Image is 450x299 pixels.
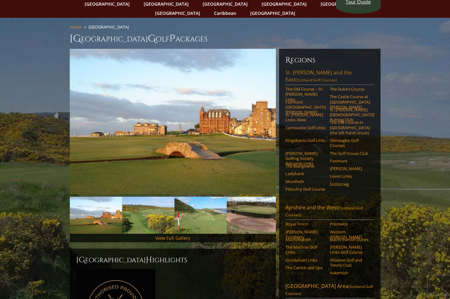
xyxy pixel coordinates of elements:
[285,151,326,166] a: [PERSON_NAME] Golfing Society Balcomie Links
[330,245,370,255] a: [PERSON_NAME] Links Golf Course
[285,86,326,102] a: The Old Course – St. [PERSON_NAME] Links
[330,181,370,187] a: Scotscraig
[285,283,374,298] a: [GEOGRAPHIC_DATA] Area(Scotland Golf Courses)
[330,229,370,240] a: Western [PERSON_NAME]
[247,9,298,18] a: [GEOGRAPHIC_DATA]
[285,171,326,176] a: Ladybank
[285,138,326,143] a: Kingsbarns Golf Links
[152,9,203,18] a: [GEOGRAPHIC_DATA]
[155,235,190,241] a: View Full Gallery
[330,270,370,275] a: Askernish
[330,120,370,135] a: The Old Course in [GEOGRAPHIC_DATA] (the left-hand circuit)
[285,69,374,85] a: St. [PERSON_NAME] and the East(Scotland Golf Courses)
[285,99,326,115] a: Fairmont [GEOGRAPHIC_DATA][PERSON_NAME]
[330,151,370,156] a: The Golf House Club
[330,174,370,179] a: Leven Links
[146,255,152,265] span: H
[285,187,326,192] a: Pitlochry Golf Course
[169,32,175,45] span: P
[70,32,381,45] h1: [GEOGRAPHIC_DATA] olf ackages
[285,204,374,220] a: Ayrshire and the West(Scotland Golf Courses)
[330,237,370,242] a: Machrihanish Dunes
[330,86,370,92] a: The Duke’s Course
[285,237,326,242] a: Machrihanish
[285,245,326,255] a: The Machrie Golf Links
[330,166,370,171] a: [PERSON_NAME]
[211,9,239,18] a: Caribbean
[330,221,370,226] a: Prestwick
[285,258,326,263] a: Dundonald Links
[285,163,326,169] a: The Blairgowrie
[285,55,374,65] h6: Regions
[330,258,370,268] a: Shiskine Golf and Tennis Club
[330,158,370,163] a: Panmure
[285,125,326,130] a: Carnoustie Golf Links
[296,77,337,83] span: (Scotland Golf Courses)
[285,112,326,123] a: St. [PERSON_NAME] Links–New
[330,138,370,148] a: Gleneagles Golf Courses
[285,284,373,296] span: (Scotland Golf Courses)
[70,24,82,30] a: Home
[88,24,131,30] li: [GEOGRAPHIC_DATA]
[330,107,370,123] a: St. [PERSON_NAME] [DEMOGRAPHIC_DATA]’ Putting Club
[285,221,326,226] a: Royal Troon
[76,255,270,265] h2: [GEOGRAPHIC_DATA] ighlights
[285,179,326,184] a: Monifieth
[285,205,363,218] span: (Scotland Golf Courses)
[330,94,370,110] a: The Castle Course at [GEOGRAPHIC_DATA][PERSON_NAME]
[285,229,326,240] a: [PERSON_NAME] Turnberry
[148,32,156,45] span: G
[285,265,326,270] a: The Carrick and Spa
